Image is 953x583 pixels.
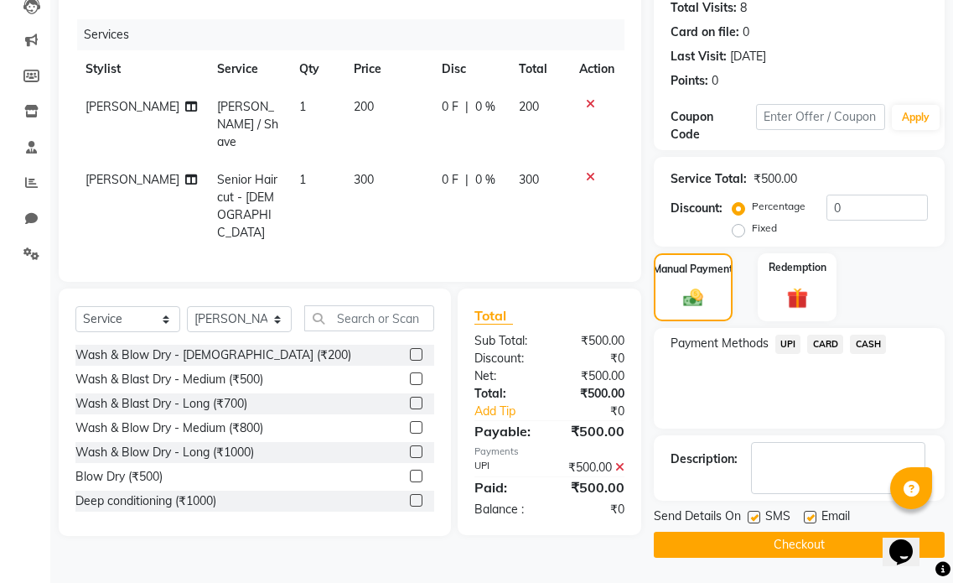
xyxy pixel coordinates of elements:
[304,305,434,331] input: Search or Scan
[344,50,431,88] th: Price
[75,419,263,437] div: Wash & Blow Dry - Medium (₹800)
[462,350,549,367] div: Discount:
[299,99,306,114] span: 1
[299,172,306,187] span: 1
[780,285,815,311] img: _gift.svg
[730,48,766,65] div: [DATE]
[462,385,549,403] div: Total:
[775,335,801,354] span: UPI
[475,98,495,116] span: 0 %
[354,99,374,114] span: 200
[671,170,747,188] div: Service Total:
[712,72,718,90] div: 0
[75,50,207,88] th: Stylist
[75,346,351,364] div: Wash & Blow Dry - [DEMOGRAPHIC_DATA] (₹200)
[765,508,790,528] span: SMS
[462,477,549,497] div: Paid:
[77,19,637,50] div: Services
[677,287,709,310] img: _cash.svg
[465,98,469,116] span: |
[564,403,637,420] div: ₹0
[474,445,624,459] div: Payments
[475,171,495,189] span: 0 %
[217,172,277,240] span: Senior Haircut - [DEMOGRAPHIC_DATA]
[519,99,539,114] span: 200
[807,335,843,354] span: CARD
[671,200,723,217] div: Discount:
[75,468,163,486] div: Blow Dry (₹500)
[465,171,469,189] span: |
[85,172,179,187] span: [PERSON_NAME]
[671,108,756,143] div: Coupon Code
[821,508,850,528] span: Email
[671,48,727,65] div: Last Visit:
[549,385,636,403] div: ₹500.00
[569,50,624,88] th: Action
[462,421,549,441] div: Payable:
[442,171,458,189] span: 0 F
[509,50,569,88] th: Total
[752,221,777,236] label: Fixed
[756,104,885,130] input: Enter Offer / Coupon Code
[85,99,179,114] span: [PERSON_NAME]
[217,99,278,149] span: [PERSON_NAME] / Shave
[462,403,564,420] a: Add Tip
[549,459,636,476] div: ₹500.00
[549,477,636,497] div: ₹500.00
[549,350,636,367] div: ₹0
[289,50,344,88] th: Qty
[671,23,739,41] div: Card on file:
[432,50,509,88] th: Disc
[752,199,805,214] label: Percentage
[462,367,549,385] div: Net:
[549,501,636,518] div: ₹0
[462,501,549,518] div: Balance :
[883,516,936,566] iframe: chat widget
[671,72,708,90] div: Points:
[519,172,539,187] span: 300
[75,492,216,510] div: Deep conditioning (₹1000)
[75,395,247,413] div: Wash & Blast Dry - Long (₹700)
[354,172,374,187] span: 300
[671,335,769,352] span: Payment Methods
[850,335,886,354] span: CASH
[474,307,513,325] span: Total
[549,367,636,385] div: ₹500.00
[549,332,636,350] div: ₹500.00
[654,532,945,558] button: Checkout
[442,98,458,116] span: 0 F
[654,508,741,528] span: Send Details On
[892,105,940,130] button: Apply
[754,170,797,188] div: ₹500.00
[769,260,826,275] label: Redemption
[462,332,549,350] div: Sub Total:
[549,421,636,441] div: ₹500.00
[671,450,738,468] div: Description:
[207,50,289,88] th: Service
[743,23,749,41] div: 0
[462,459,549,476] div: UPI
[75,371,263,388] div: Wash & Blast Dry - Medium (₹500)
[75,444,254,461] div: Wash & Blow Dry - Long (₹1000)
[653,262,733,277] label: Manual Payment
